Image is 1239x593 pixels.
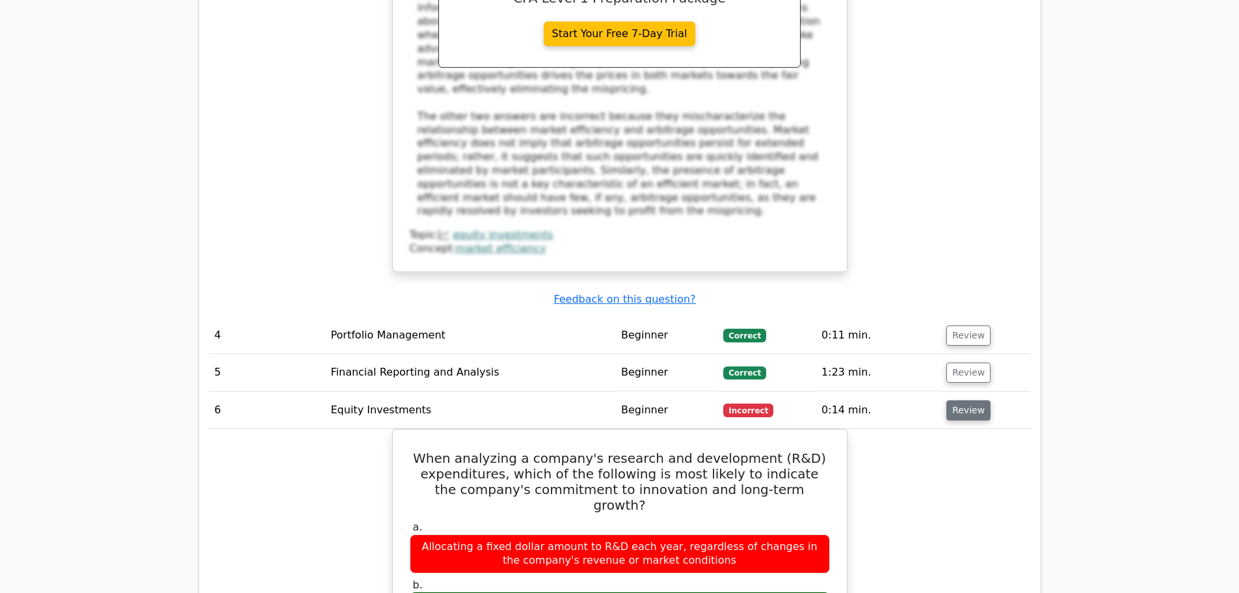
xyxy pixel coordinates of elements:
[816,354,941,391] td: 1:23 min.
[326,392,617,429] td: Equity Investments
[946,363,991,383] button: Review
[326,317,617,354] td: Portfolio Management
[816,392,941,429] td: 0:14 min.
[723,329,766,342] span: Correct
[616,392,718,429] td: Beginner
[209,317,326,354] td: 4
[410,228,830,242] div: Topic:
[946,400,991,421] button: Review
[408,450,831,513] h5: When analyzing a company's research and development (R&D) expenditures, which of the following is...
[456,242,546,255] a: market efficiency
[453,228,553,241] a: equity investments
[413,521,423,533] span: a.
[816,317,941,354] td: 0:11 min.
[723,366,766,379] span: Correct
[209,354,326,391] td: 5
[544,21,696,46] a: Start Your Free 7-Day Trial
[413,579,423,591] span: b.
[553,293,695,305] a: Feedback on this question?
[616,354,718,391] td: Beginner
[410,534,830,573] div: Allocating a fixed dollar amount to R&D each year, regardless of changes in the company's revenue...
[410,242,830,256] div: Concept:
[616,317,718,354] td: Beginner
[209,392,326,429] td: 6
[723,404,773,417] span: Incorrect
[326,354,617,391] td: Financial Reporting and Analysis
[946,325,991,346] button: Review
